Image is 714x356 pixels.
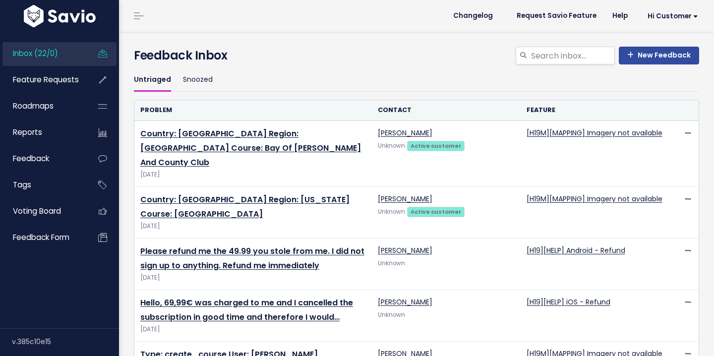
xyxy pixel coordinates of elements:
[2,200,82,223] a: Voting Board
[411,142,462,150] strong: Active customer
[140,245,364,271] a: Please refund me the 49.99 you stole from me. I did not sign up to anything. Refund me immediately
[134,47,699,64] h4: Feedback Inbox
[604,8,636,23] a: Help
[13,179,31,190] span: Tags
[13,101,54,111] span: Roadmaps
[140,128,361,168] a: Country: [GEOGRAPHIC_DATA] Region: [GEOGRAPHIC_DATA] Course: Bay Of [PERSON_NAME] And County Club
[140,324,366,335] span: [DATE]
[527,297,610,307] a: [H19][HELP] iOS - Refund
[183,68,213,92] a: Snoozed
[378,245,432,255] a: [PERSON_NAME]
[2,42,82,65] a: Inbox (22/0)
[140,297,353,323] a: Hello, 69,99€ was charged to me and I cancelled the subscription in good time and therefore I would…
[619,47,699,64] a: New Feedback
[2,147,82,170] a: Feedback
[378,142,405,150] span: Unknown
[453,12,493,19] span: Changelog
[2,226,82,249] a: Feedback form
[12,329,119,355] div: v.385c10e15
[2,174,82,196] a: Tags
[13,74,79,85] span: Feature Requests
[378,311,405,319] span: Unknown
[527,194,662,204] a: [H19M][MAPPING] Imagery not available
[378,259,405,267] span: Unknown
[530,47,615,64] input: Search inbox...
[13,48,58,59] span: Inbox (22/0)
[521,100,669,120] th: Feature
[527,245,625,255] a: [H19][HELP] Android - Refund
[407,140,465,150] a: Active customer
[378,208,405,216] span: Unknown
[648,12,698,20] span: Hi Customer
[134,100,372,120] th: Problem
[411,208,462,216] strong: Active customer
[378,297,432,307] a: [PERSON_NAME]
[13,153,49,164] span: Feedback
[21,5,98,27] img: logo-white.9d6f32f41409.svg
[2,68,82,91] a: Feature Requests
[2,95,82,118] a: Roadmaps
[407,206,465,216] a: Active customer
[140,170,366,180] span: [DATE]
[636,8,706,24] a: Hi Customer
[372,100,520,120] th: Contact
[2,121,82,144] a: Reports
[13,127,42,137] span: Reports
[13,206,61,216] span: Voting Board
[378,128,432,138] a: [PERSON_NAME]
[527,128,662,138] a: [H19M][MAPPING] Imagery not available
[140,221,366,232] span: [DATE]
[378,194,432,204] a: [PERSON_NAME]
[509,8,604,23] a: Request Savio Feature
[140,194,350,220] a: Country: [GEOGRAPHIC_DATA] Region: [US_STATE] Course: [GEOGRAPHIC_DATA]
[134,68,171,92] a: Untriaged
[134,68,699,92] ul: Filter feature requests
[13,232,69,242] span: Feedback form
[140,273,366,283] span: [DATE]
